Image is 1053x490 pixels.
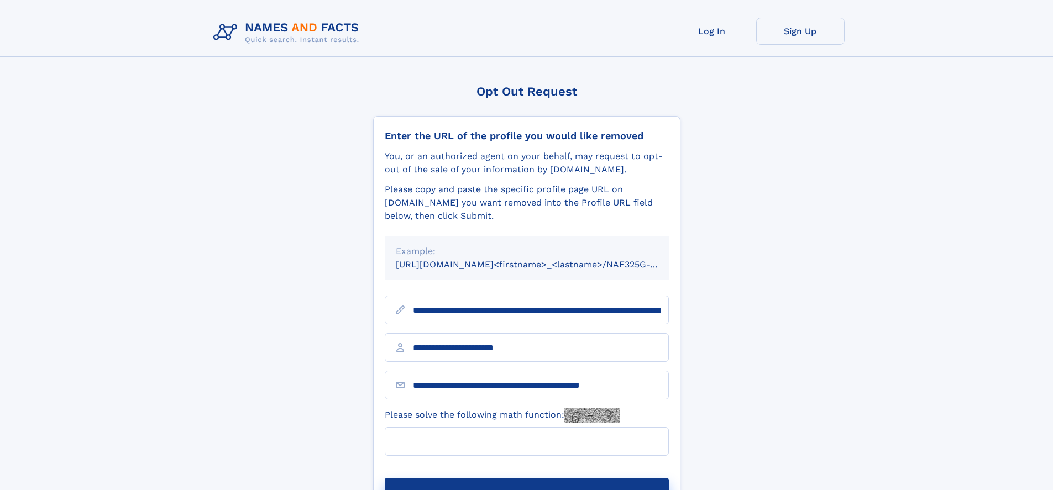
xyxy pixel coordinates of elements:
[209,18,368,48] img: Logo Names and Facts
[385,408,620,423] label: Please solve the following math function:
[396,245,658,258] div: Example:
[668,18,756,45] a: Log In
[756,18,845,45] a: Sign Up
[373,85,680,98] div: Opt Out Request
[385,183,669,223] div: Please copy and paste the specific profile page URL on [DOMAIN_NAME] you want removed into the Pr...
[396,259,690,270] small: [URL][DOMAIN_NAME]<firstname>_<lastname>/NAF325G-xxxxxxxx
[385,150,669,176] div: You, or an authorized agent on your behalf, may request to opt-out of the sale of your informatio...
[385,130,669,142] div: Enter the URL of the profile you would like removed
